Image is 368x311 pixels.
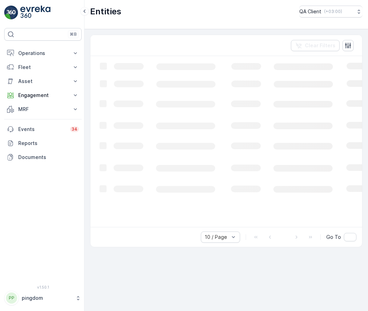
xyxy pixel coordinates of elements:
[90,6,121,17] p: Entities
[4,6,18,20] img: logo
[18,78,68,85] p: Asset
[4,74,82,88] button: Asset
[71,126,77,132] p: 34
[18,126,66,133] p: Events
[324,9,342,14] p: ( +03:00 )
[20,6,50,20] img: logo_light-DOdMpM7g.png
[4,88,82,102] button: Engagement
[291,40,340,51] button: Clear Filters
[4,122,82,136] a: Events34
[4,291,82,305] button: PPpingdom
[4,285,82,289] span: v 1.50.1
[22,295,72,302] p: pingdom
[18,64,68,71] p: Fleet
[4,46,82,60] button: Operations
[326,234,341,241] span: Go To
[70,32,77,37] p: ⌘B
[4,102,82,116] button: MRF
[299,6,362,18] button: QA Client(+03:00)
[18,154,79,161] p: Documents
[4,150,82,164] a: Documents
[18,50,68,57] p: Operations
[6,292,17,304] div: PP
[4,136,82,150] a: Reports
[18,92,68,99] p: Engagement
[305,42,335,49] p: Clear Filters
[18,106,68,113] p: MRF
[4,60,82,74] button: Fleet
[18,140,79,147] p: Reports
[299,8,321,15] p: QA Client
